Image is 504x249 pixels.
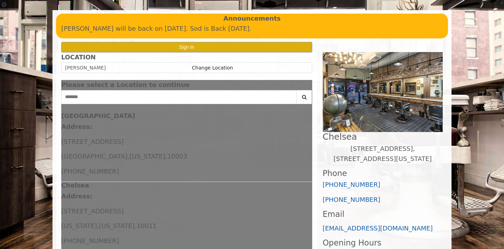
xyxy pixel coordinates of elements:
[61,237,119,244] span: [PHONE_NUMBER]
[323,132,443,141] h2: Chelsea
[61,138,124,145] span: [STREET_ADDRESS]
[165,153,167,160] span: ,
[302,83,312,87] button: close dialog
[99,222,135,229] span: [US_STATE]
[61,54,96,61] b: LOCATION
[61,207,124,215] span: [STREET_ADDRESS]
[135,222,137,229] span: ,
[61,90,312,108] div: Center Select
[65,65,106,71] span: [PERSON_NAME]
[323,169,443,178] h3: Phone
[61,192,92,200] b: Address:
[61,81,190,88] span: Please select a Location to continue
[323,181,380,188] a: [PHONE_NUMBER]
[61,112,135,119] b: [GEOGRAPHIC_DATA]
[61,182,89,189] b: Chelsea
[223,14,281,24] b: Announcements
[323,144,443,164] p: [STREET_ADDRESS],[STREET_ADDRESS][US_STATE]
[61,42,312,52] button: Sign In
[61,90,297,104] input: Search Center
[323,239,443,247] h3: Opening Hours
[97,222,99,229] span: ,
[129,153,165,160] span: [US_STATE]
[61,153,127,160] span: [GEOGRAPHIC_DATA]
[61,123,92,130] b: Address:
[323,196,380,203] a: [PHONE_NUMBER]
[136,222,156,229] span: 10011
[167,153,187,160] span: 10003
[61,168,119,175] span: [PHONE_NUMBER]
[192,65,233,71] a: Change Location
[61,222,97,229] span: [US_STATE]
[300,95,308,100] i: Search button
[127,153,129,160] span: ,
[323,210,443,219] h3: Email
[61,24,443,34] p: [PERSON_NAME] will be back on [DATE]. Sod is Back [DATE].
[323,225,433,232] a: [EMAIL_ADDRESS][DOMAIN_NAME]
